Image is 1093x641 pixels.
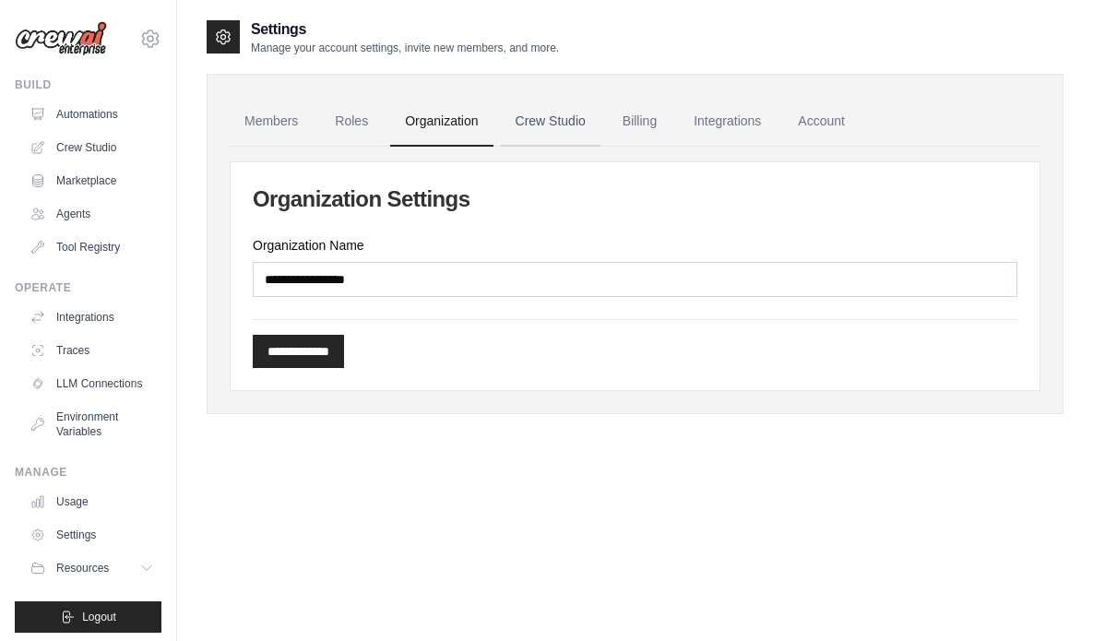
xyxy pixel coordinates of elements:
[320,97,383,147] a: Roles
[251,41,559,55] p: Manage your account settings, invite new members, and more.
[15,465,161,480] div: Manage
[22,303,161,332] a: Integrations
[56,561,109,576] span: Resources
[679,97,776,147] a: Integrations
[22,100,161,129] a: Automations
[230,97,313,147] a: Members
[22,553,161,583] button: Resources
[15,601,161,633] button: Logout
[22,487,161,516] a: Usage
[15,21,107,56] img: Logo
[15,77,161,92] div: Build
[251,18,559,41] h2: Settings
[22,133,161,162] a: Crew Studio
[390,97,493,147] a: Organization
[22,520,161,550] a: Settings
[22,336,161,365] a: Traces
[82,610,116,624] span: Logout
[22,402,161,446] a: Environment Variables
[22,199,161,229] a: Agents
[608,97,671,147] a: Billing
[15,280,161,295] div: Operate
[22,166,161,196] a: Marketplace
[783,97,860,147] a: Account
[253,236,1017,255] label: Organization Name
[501,97,600,147] a: Crew Studio
[253,184,1017,214] h2: Organization Settings
[22,232,161,262] a: Tool Registry
[22,369,161,398] a: LLM Connections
